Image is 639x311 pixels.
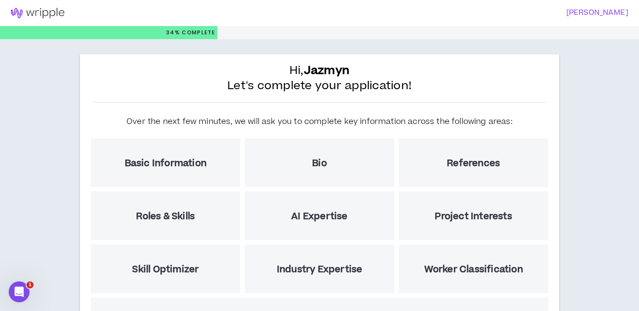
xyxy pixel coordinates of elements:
[126,116,513,127] h5: Over the next few minutes, we will ask you to complete key information across the following areas:
[447,158,500,169] h5: References
[132,264,199,275] h5: Skill Optimizer
[166,26,216,39] p: 34%
[277,264,363,275] h5: Industry Expertise
[304,62,350,79] b: Jazmyn
[435,211,512,222] h5: Project Interests
[314,9,629,17] h3: [PERSON_NAME]
[290,63,349,78] span: Hi,
[227,78,412,94] span: Let's complete your application!
[291,211,347,222] h5: AI Expertise
[136,211,195,222] h5: Roles & Skills
[9,281,30,302] iframe: Intercom live chat
[424,264,523,275] h5: Worker Classification
[27,281,33,288] span: 1
[180,29,216,37] span: Complete
[125,158,206,169] h5: Basic Information
[312,158,327,169] h5: Bio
